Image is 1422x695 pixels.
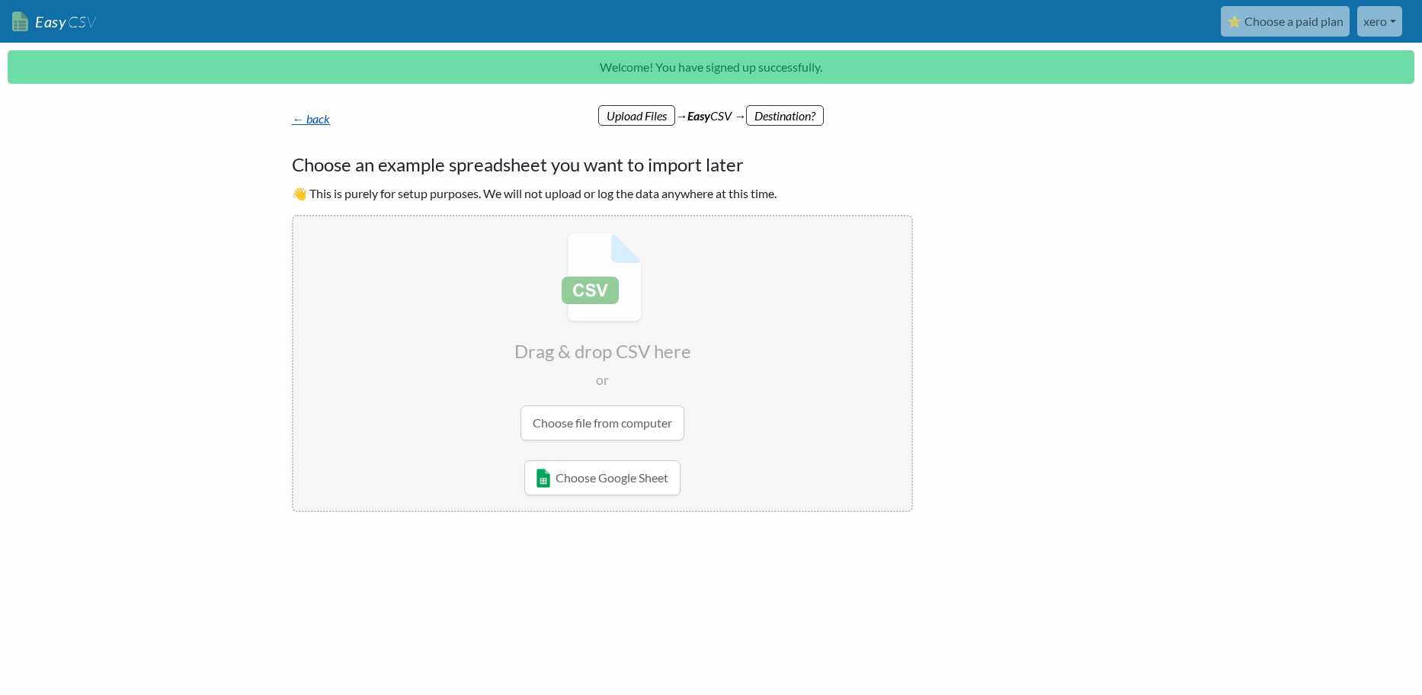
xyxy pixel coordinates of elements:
span: CSV [66,12,96,31]
iframe: Drift Widget Chat Controller [1346,619,1404,677]
div: → CSV → [277,91,1145,125]
a: ← back [292,111,330,126]
h4: Choose an example spreadsheet you want to import later [292,151,913,178]
a: xero [1357,6,1402,37]
a: Choose Google Sheet [524,460,681,495]
p: Welcome! You have signed up successfully. [8,50,1414,84]
p: 👋 This is purely for setup purposes. We will not upload or log the data anywhere at this time. [292,184,913,203]
a: ⭐ Choose a paid plan [1221,6,1350,37]
a: EasyCSV [12,6,96,37]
